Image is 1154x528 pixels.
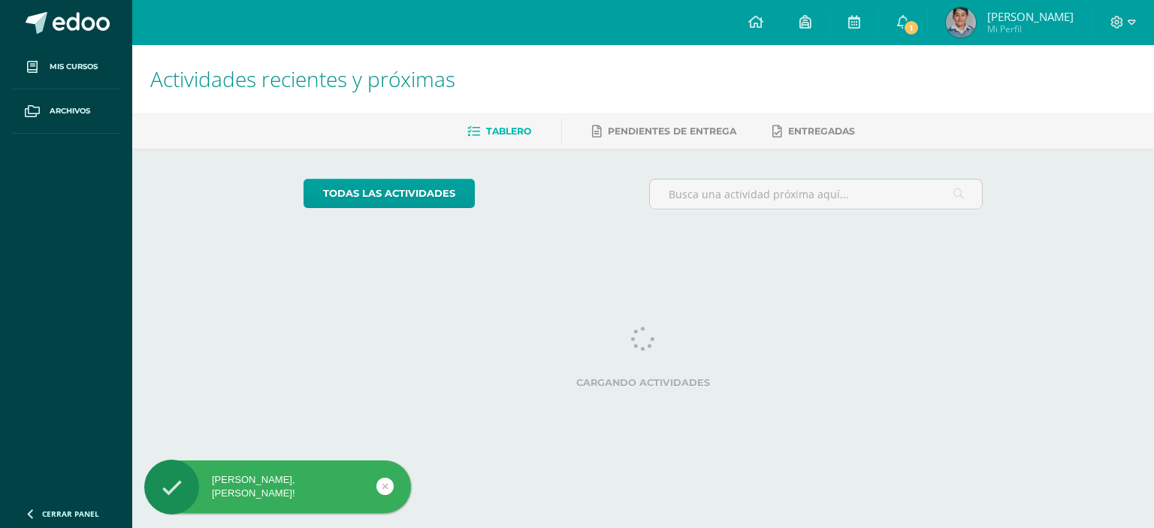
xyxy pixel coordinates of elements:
span: Archivos [50,105,90,117]
input: Busca una actividad próxima aquí... [650,180,983,209]
a: Archivos [12,89,120,134]
a: todas las Actividades [304,179,475,208]
span: Cerrar panel [42,508,99,519]
span: Actividades recientes y próximas [150,65,455,93]
div: [PERSON_NAME], [PERSON_NAME]! [144,473,411,500]
span: Tablero [486,125,531,137]
a: Mis cursos [12,45,120,89]
label: Cargando actividades [304,377,983,388]
span: Pendientes de entrega [608,125,736,137]
span: [PERSON_NAME] [987,9,1074,24]
span: 1 [903,20,920,36]
a: Entregadas [772,119,855,143]
a: Tablero [467,119,531,143]
span: Mis cursos [50,61,98,73]
a: Pendientes de entrega [592,119,736,143]
span: Entregadas [788,125,855,137]
span: Mi Perfil [987,23,1074,35]
img: 1a12fdcced84ae4f98aa9b4244db07b1.png [946,8,976,38]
